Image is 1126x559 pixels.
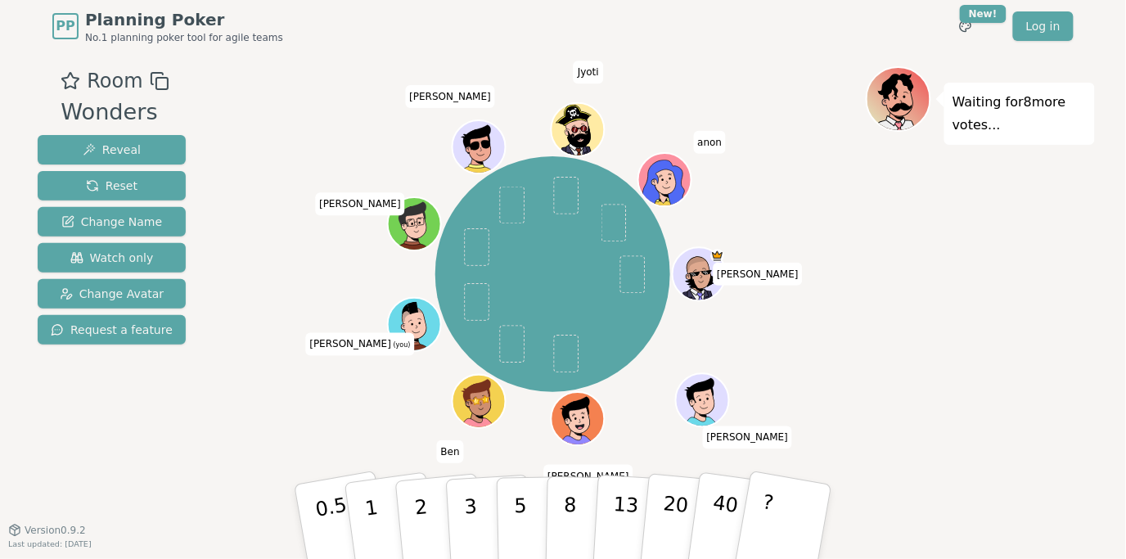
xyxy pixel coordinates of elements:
span: Reveal [83,142,141,158]
span: Click to change your name [437,440,464,463]
span: Click to change your name [315,193,405,216]
button: Request a feature [38,315,186,345]
span: Watch only [70,250,154,266]
button: Watch only [38,243,186,273]
span: Click to change your name [713,263,803,286]
span: Change Avatar [60,286,164,302]
span: PP [56,16,74,36]
span: Click to change your name [405,85,495,108]
button: Reset [38,171,186,201]
span: No.1 planning poker tool for agile teams [85,31,283,44]
button: Version0.9.2 [8,524,86,537]
button: Change Name [38,207,186,237]
span: Reset [86,178,137,194]
span: Click to change your name [543,465,633,488]
button: Change Avatar [38,279,186,309]
p: Waiting for 8 more votes... [953,91,1087,137]
span: (you) [391,342,411,349]
button: Add as favourite [61,66,80,96]
span: Version 0.9.2 [25,524,86,537]
span: Click to change your name [694,131,727,154]
span: Room [87,66,142,96]
span: Click to change your name [703,426,793,449]
span: Request a feature [51,322,173,338]
span: Click to change your name [305,333,414,356]
span: Jay is the host [711,250,724,263]
span: Change Name [61,214,162,230]
div: Wonders [61,96,169,129]
div: New! [960,5,1007,23]
a: PPPlanning PokerNo.1 planning poker tool for agile teams [52,8,283,44]
button: New! [951,11,980,41]
span: Click to change your name [574,61,603,84]
button: Click to change your avatar [390,300,439,349]
button: Reveal [38,135,186,165]
a: Log in [1013,11,1074,41]
span: Planning Poker [85,8,283,31]
span: Last updated: [DATE] [8,539,92,548]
